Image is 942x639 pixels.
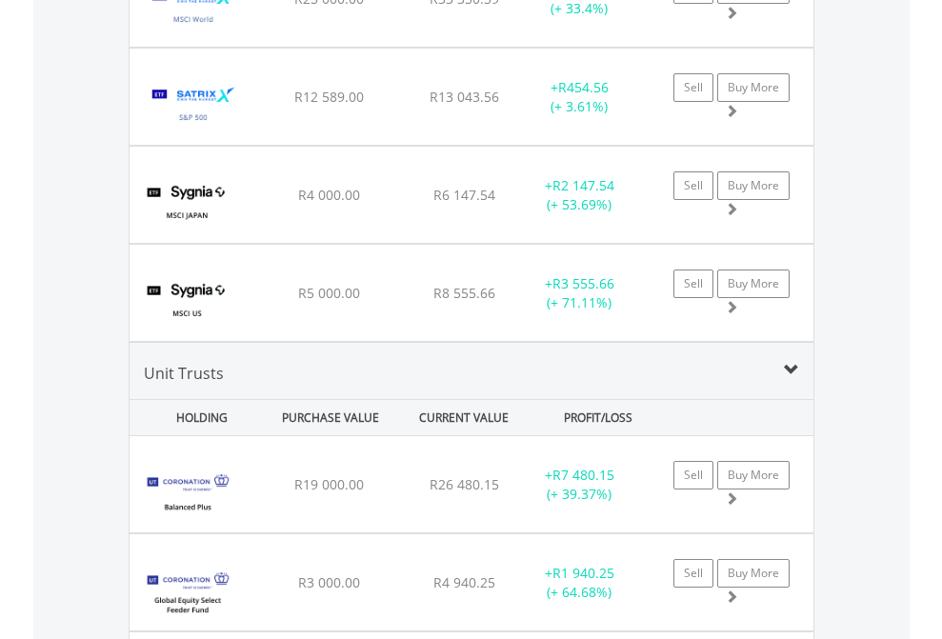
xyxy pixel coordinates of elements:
div: + (+ 3.61%) [520,78,639,116]
img: UT.ZA.CGEFP.png [139,558,235,626]
a: Sell [673,171,713,200]
a: Sell [673,461,713,489]
a: Buy More [717,559,790,588]
span: R8 555.66 [433,284,495,302]
span: R3 000.00 [298,573,360,591]
span: R1 940.25 [552,564,614,582]
span: R26 480.15 [430,475,499,493]
div: + (+ 71.11%) [520,274,639,312]
span: Unit Trusts [144,363,224,384]
img: TFSA.SYGJP.png [139,170,235,238]
span: R5 000.00 [298,284,360,302]
div: + (+ 53.69%) [520,176,639,214]
div: + (+ 39.37%) [520,466,639,504]
span: R6 147.54 [433,186,495,204]
a: Buy More [717,73,790,102]
span: R12 589.00 [294,88,364,106]
a: Sell [673,73,713,102]
span: R4 000.00 [298,186,360,204]
div: PROFIT/LOSS [533,400,663,435]
img: TFSA.SYGUS.png [139,269,235,336]
div: + (+ 64.68%) [520,564,639,602]
span: R13 043.56 [430,88,499,106]
div: PURCHASE VALUE [266,400,395,435]
img: TFSA.STX500.png [139,72,249,140]
a: Buy More [717,461,790,489]
span: R3 555.66 [552,274,614,292]
span: R7 480.15 [552,466,614,484]
span: R19 000.00 [294,475,364,493]
span: R454.56 [558,78,609,96]
div: CURRENT VALUE [399,400,529,435]
a: Buy More [717,171,790,200]
span: R2 147.54 [552,176,614,194]
span: R4 940.25 [433,573,495,591]
img: UT.ZA.CBFB4.png [139,460,235,528]
a: Buy More [717,270,790,298]
div: HOLDING [131,400,261,435]
a: Sell [673,559,713,588]
a: Sell [673,270,713,298]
